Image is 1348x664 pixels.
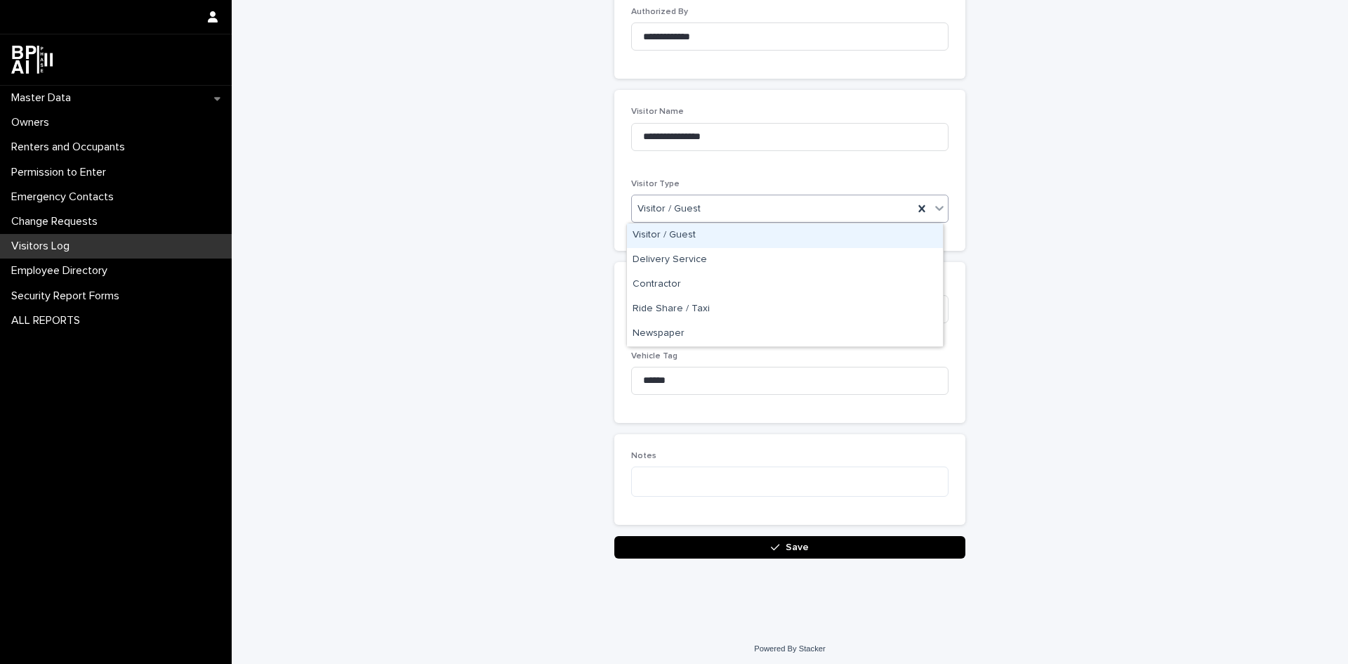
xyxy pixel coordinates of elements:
[627,248,943,273] div: Delivery Service
[6,141,136,154] p: Renters and Occupants
[6,289,131,303] p: Security Report Forms
[786,542,809,552] span: Save
[614,536,965,559] button: Save
[627,297,943,322] div: Ride Share / Taxi
[6,116,60,129] p: Owners
[631,352,678,360] span: Vehicle Tag
[6,215,109,228] p: Change Requests
[6,166,117,179] p: Permission to Enter
[6,264,119,278] p: Employee Directory
[754,644,825,653] a: Powered By Stacker
[637,202,701,216] span: Visitor / Guest
[631,452,656,460] span: Notes
[11,46,53,74] img: dwgmcNfxSF6WIOOXiGgu
[6,190,125,204] p: Emergency Contacts
[627,273,943,297] div: Contractor
[6,314,91,327] p: ALL REPORTS
[631,108,684,116] span: Visitor Name
[627,223,943,248] div: Visitor / Guest
[6,91,82,105] p: Master Data
[631,180,680,188] span: Visitor Type
[631,8,688,16] span: Authorized By
[6,240,81,253] p: Visitors Log
[627,322,943,346] div: Newspaper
